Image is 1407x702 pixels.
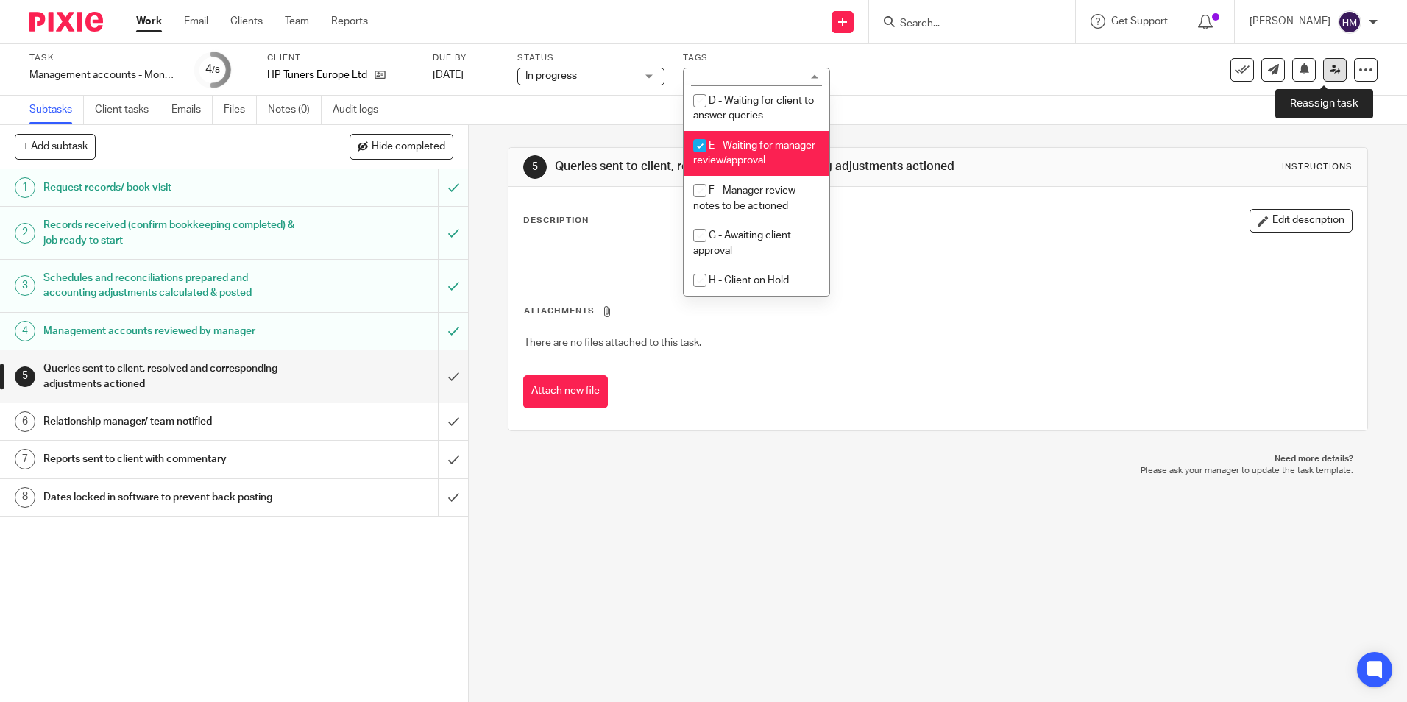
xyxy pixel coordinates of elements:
[1250,209,1353,233] button: Edit description
[1250,14,1330,29] p: [PERSON_NAME]
[29,12,103,32] img: Pixie
[709,275,789,286] span: H - Client on Hold
[224,96,257,124] a: Files
[15,366,35,387] div: 5
[693,185,795,211] span: F - Manager review notes to be actioned
[1111,16,1168,26] span: Get Support
[15,223,35,244] div: 2
[524,307,595,315] span: Attachments
[522,453,1353,465] p: Need more details?
[524,338,701,348] span: There are no files attached to this task.
[267,52,414,64] label: Client
[1338,10,1361,34] img: svg%3E
[372,141,445,153] span: Hide completed
[43,320,297,342] h1: Management accounts reviewed by manager
[433,52,499,64] label: Due by
[212,66,220,74] small: /8
[693,141,815,166] span: E - Waiting for manager review/approval
[15,487,35,508] div: 8
[136,14,162,29] a: Work
[95,96,160,124] a: Client tasks
[267,68,367,82] p: HP Tuners Europe Ltd
[15,449,35,469] div: 7
[523,155,547,179] div: 5
[29,52,177,64] label: Task
[43,214,297,252] h1: Records received (confirm bookkeeping completed) & job ready to start
[205,61,220,78] div: 4
[43,177,297,199] h1: Request records/ book visit
[333,96,389,124] a: Audit logs
[693,230,791,256] span: G - Awaiting client approval
[29,68,177,82] div: Management accounts - Monthly
[522,465,1353,477] p: Please ask your manager to update the task template.
[517,52,664,64] label: Status
[15,411,35,432] div: 6
[43,486,297,508] h1: Dates locked in software to prevent back posting
[525,71,577,81] span: In progress
[683,52,830,64] label: Tags
[433,70,464,80] span: [DATE]
[184,14,208,29] a: Email
[15,177,35,198] div: 1
[268,96,322,124] a: Notes (0)
[555,159,969,174] h1: Queries sent to client, resolved and corresponding adjustments actioned
[523,375,608,408] button: Attach new file
[29,96,84,124] a: Subtasks
[43,267,297,305] h1: Schedules and reconciliations prepared and accounting adjustments calculated & posted
[43,358,297,395] h1: Queries sent to client, resolved and corresponding adjustments actioned
[899,18,1031,31] input: Search
[15,134,96,159] button: + Add subtask
[230,14,263,29] a: Clients
[43,411,297,433] h1: Relationship manager/ team notified
[15,321,35,341] div: 4
[693,96,814,121] span: D - Waiting for client to answer queries
[285,14,309,29] a: Team
[331,14,368,29] a: Reports
[15,275,35,296] div: 3
[43,448,297,470] h1: Reports sent to client with commentary
[1282,161,1353,173] div: Instructions
[171,96,213,124] a: Emails
[523,215,589,227] p: Description
[350,134,453,159] button: Hide completed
